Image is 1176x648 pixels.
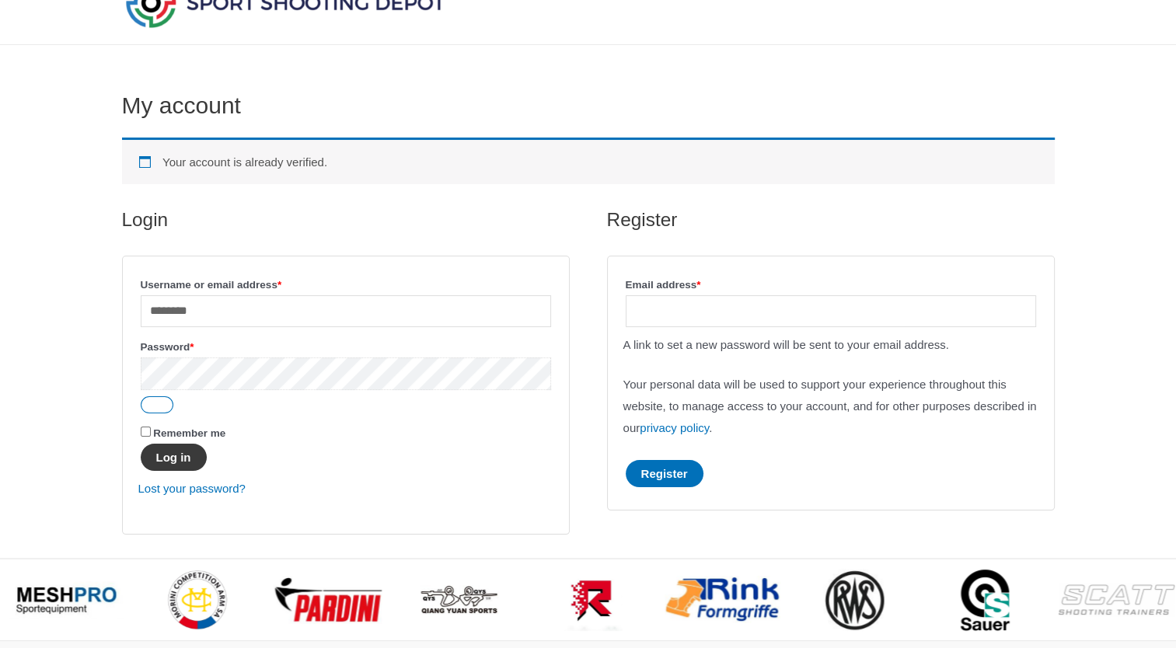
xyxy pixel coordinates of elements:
[138,482,246,495] a: Lost your password?
[141,336,551,357] label: Password
[626,460,703,487] button: Register
[122,138,1055,185] div: Your account is already verified.
[141,427,151,437] input: Remember me
[122,92,1055,120] h1: My account
[141,274,551,295] label: Username or email address
[122,207,570,232] h2: Login
[640,421,709,434] a: privacy policy
[141,444,207,471] button: Log in
[141,396,173,413] button: Show password
[607,207,1055,232] h2: Register
[623,334,1038,356] p: A link to set a new password will be sent to your email address.
[623,374,1038,439] p: Your personal data will be used to support your experience throughout this website, to manage acc...
[626,274,1036,295] label: Email address
[153,427,225,439] span: Remember me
